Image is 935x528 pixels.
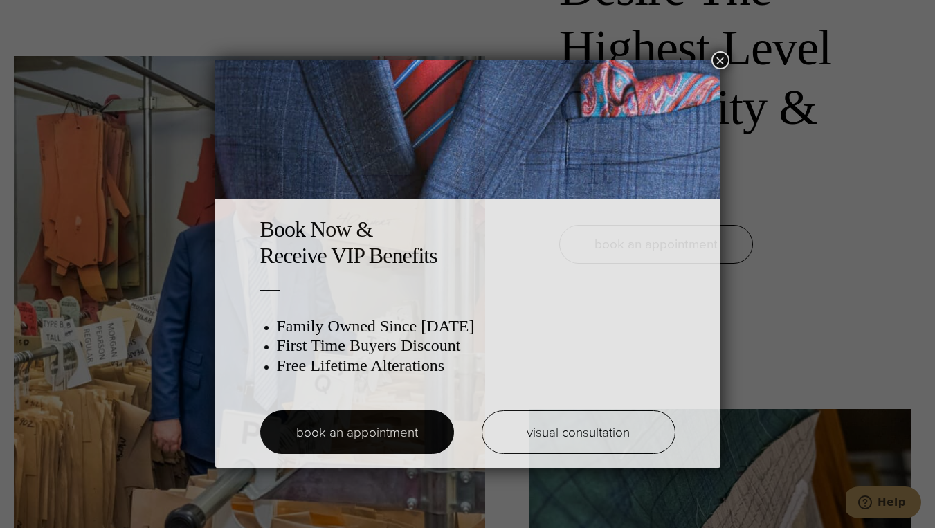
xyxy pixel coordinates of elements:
h3: First Time Buyers Discount [277,336,675,356]
span: Help [32,10,60,22]
button: Close [711,51,729,69]
h2: Book Now & Receive VIP Benefits [260,216,675,269]
h3: Free Lifetime Alterations [277,356,675,376]
a: book an appointment [260,410,454,454]
h3: Family Owned Since [DATE] [277,316,675,336]
a: visual consultation [482,410,675,454]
